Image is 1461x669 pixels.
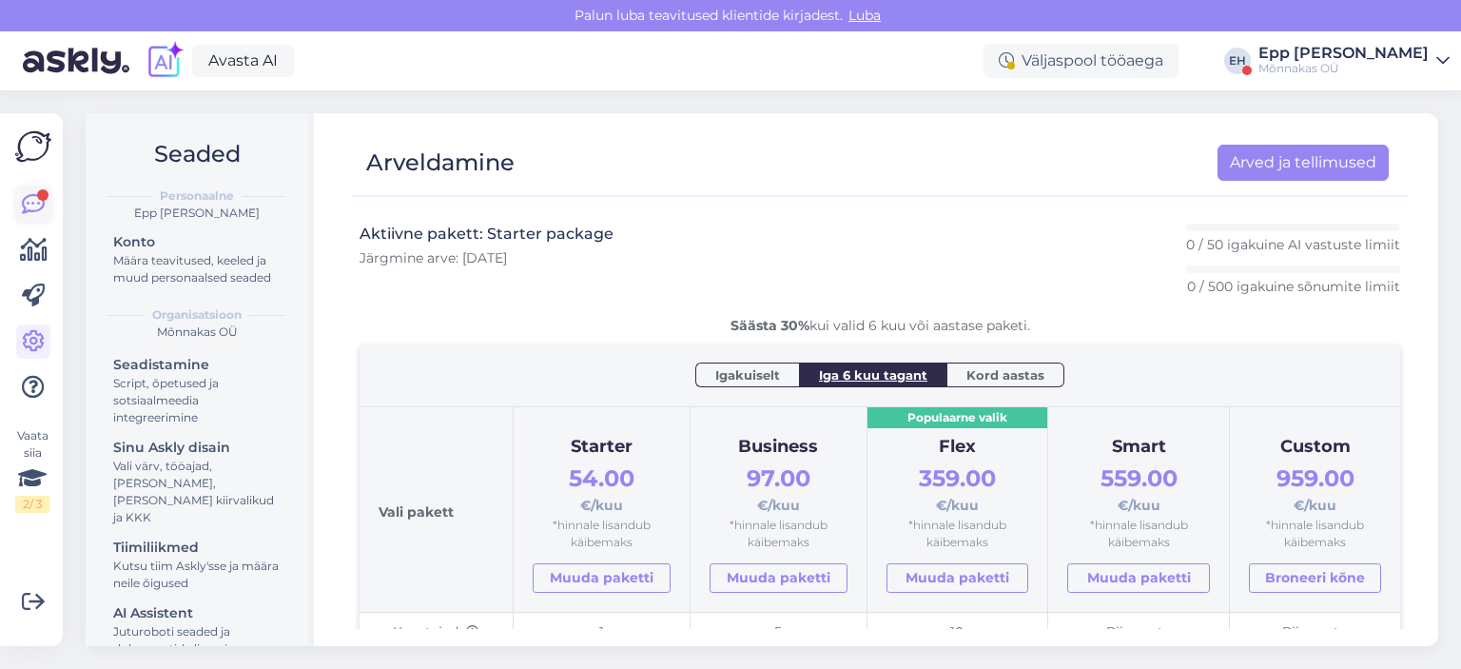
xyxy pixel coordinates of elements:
[1230,612,1400,653] td: Piiramatu
[1048,612,1230,653] td: Piiramatu
[819,365,927,384] span: Iga 6 kuu tagant
[1249,434,1381,461] div: Custom
[360,224,614,245] h3: Aktiivne pakett: Starter package
[533,434,671,461] div: Starter
[1258,46,1429,61] div: Epp [PERSON_NAME]
[192,45,294,77] a: Avasta AI
[984,44,1179,78] div: Väljaspool tööaega
[1067,434,1210,461] div: Smart
[919,464,996,492] span: 359.00
[747,464,810,492] span: 97.00
[15,128,51,165] img: Askly Logo
[533,517,671,552] div: *hinnale lisandub käibemaks
[113,458,284,526] div: Vali värv, tööajad, [PERSON_NAME], [PERSON_NAME] kiirvalikud ja KKK
[690,612,867,653] td: 5
[160,187,234,205] b: Personaalne
[843,7,886,24] span: Luba
[360,249,507,266] span: Järgmine arve: [DATE]
[1249,461,1381,517] div: €/kuu
[710,517,847,552] div: *hinnale lisandub käibemaks
[379,426,494,593] div: Vali pakett
[730,317,809,334] b: Säästa 30%
[513,612,690,653] td: 1
[710,461,847,517] div: €/kuu
[1276,464,1354,492] span: 959.00
[113,252,284,286] div: Määra teavitused, keeled ja muud personaalsed seaded
[1224,48,1251,74] div: EH
[105,352,293,429] a: SeadistamineScript, õpetused ja sotsiaalmeedia integreerimine
[867,612,1048,653] td: 10
[105,229,293,289] a: KontoMäära teavitused, keeled ja muud personaalsed seaded
[886,461,1029,517] div: €/kuu
[101,324,293,341] div: Mõnnakas OÜ
[113,355,284,375] div: Seadistamine
[360,316,1400,336] div: kui valid 6 kuu või aastase paketi.
[1101,464,1178,492] span: 559.00
[710,434,847,461] div: Business
[1249,563,1381,593] button: Broneeri kõne
[113,538,284,558] div: Tiimiliikmed
[886,563,1029,593] a: Muuda paketti
[867,407,1048,429] div: Populaarne valik
[569,464,634,492] span: 54.00
[105,535,293,595] a: TiimiliikmedKutsu tiim Askly'sse ja määra neile õigused
[886,434,1029,461] div: Flex
[101,205,293,222] div: Epp [PERSON_NAME]
[533,563,671,593] a: Muuda paketti
[113,438,284,458] div: Sinu Askly disain
[15,427,49,513] div: Vaata siia
[145,41,185,81] img: explore-ai
[366,145,515,181] div: Arveldamine
[1067,461,1210,517] div: €/kuu
[113,558,284,592] div: Kutsu tiim Askly'sse ja määra neile õigused
[1067,563,1210,593] a: Muuda paketti
[1186,235,1400,254] p: 0 / 50 igakuine AI vastuste limiit
[105,435,293,529] a: Sinu Askly disainVali värv, tööajad, [PERSON_NAME], [PERSON_NAME] kiirvalikud ja KKK
[360,612,513,653] td: Kasutajad
[1217,145,1389,181] a: Arved ja tellimused
[152,306,242,324] b: Organisatsioon
[886,517,1029,552] div: *hinnale lisandub käibemaks
[966,365,1044,384] span: Kord aastas
[533,461,671,517] div: €/kuu
[105,600,293,660] a: AI AssistentJuturoboti seaded ja dokumentide lisamine
[113,375,284,426] div: Script, õpetused ja sotsiaalmeedia integreerimine
[113,232,284,252] div: Konto
[15,496,49,513] div: 2 / 3
[1249,517,1381,552] div: *hinnale lisandub käibemaks
[1187,277,1400,296] p: 0 / 500 igakuine sõnumite limiit
[1258,61,1429,76] div: Mõnnakas OÜ
[1067,517,1210,552] div: *hinnale lisandub käibemaks
[113,603,284,623] div: AI Assistent
[1258,46,1450,76] a: Epp [PERSON_NAME]Mõnnakas OÜ
[715,365,780,384] span: Igakuiselt
[113,623,284,658] div: Juturoboti seaded ja dokumentide lisamine
[101,136,293,172] h2: Seaded
[710,563,847,593] a: Muuda paketti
